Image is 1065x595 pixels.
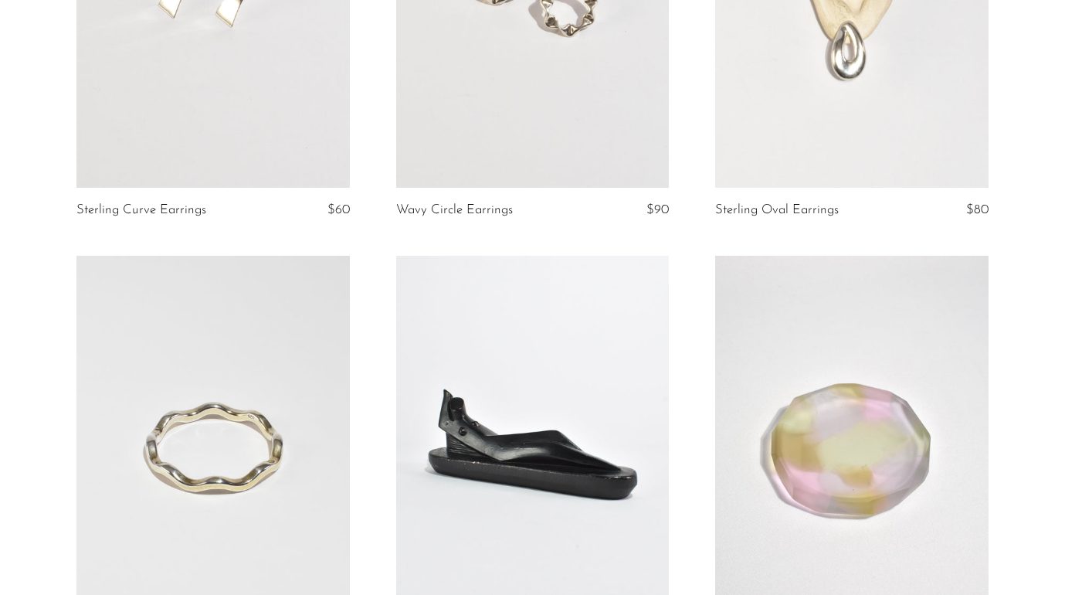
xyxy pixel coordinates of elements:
[966,203,989,216] span: $80
[76,203,206,217] a: Sterling Curve Earrings
[646,203,669,216] span: $90
[715,203,839,217] a: Sterling Oval Earrings
[396,203,513,217] a: Wavy Circle Earrings
[327,203,350,216] span: $60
